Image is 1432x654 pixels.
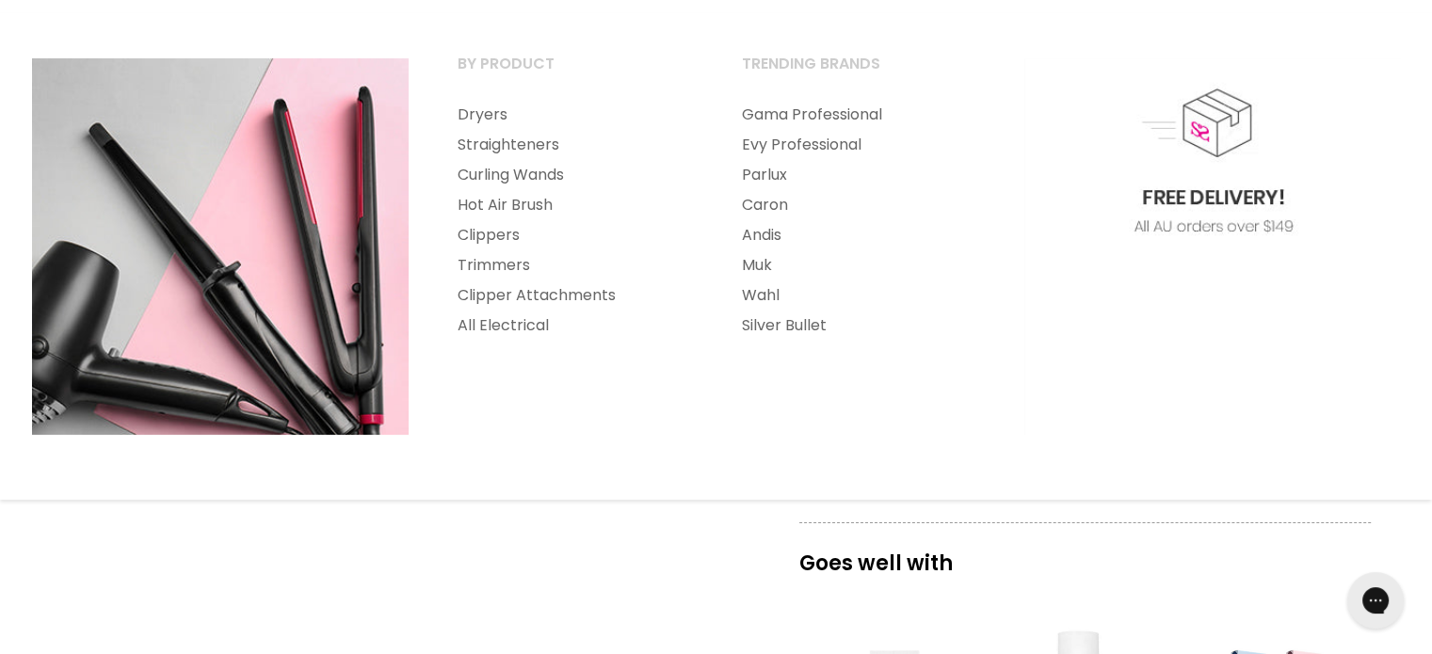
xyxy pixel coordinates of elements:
p: Goes well with [799,522,1371,584]
a: Trimmers [434,250,715,280]
a: Andis [718,220,999,250]
a: Silver Bullet [718,311,999,341]
a: By Product [434,49,715,96]
a: Clipper Attachments [434,280,715,311]
a: Hot Air Brush [434,190,715,220]
a: Gama Professional [718,100,999,130]
a: Muk [718,250,999,280]
ul: Main menu [434,100,715,341]
a: Trending Brands [718,49,999,96]
a: Curling Wands [434,160,715,190]
ul: Main menu [718,100,999,341]
a: Caron [718,190,999,220]
a: Evy Professional [718,130,999,160]
iframe: Gorgias live chat messenger [1338,566,1413,635]
a: Parlux [718,160,999,190]
a: Dryers [434,100,715,130]
a: All Electrical [434,311,715,341]
a: Wahl [718,280,999,311]
a: Clippers [434,220,715,250]
a: Straighteners [434,130,715,160]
